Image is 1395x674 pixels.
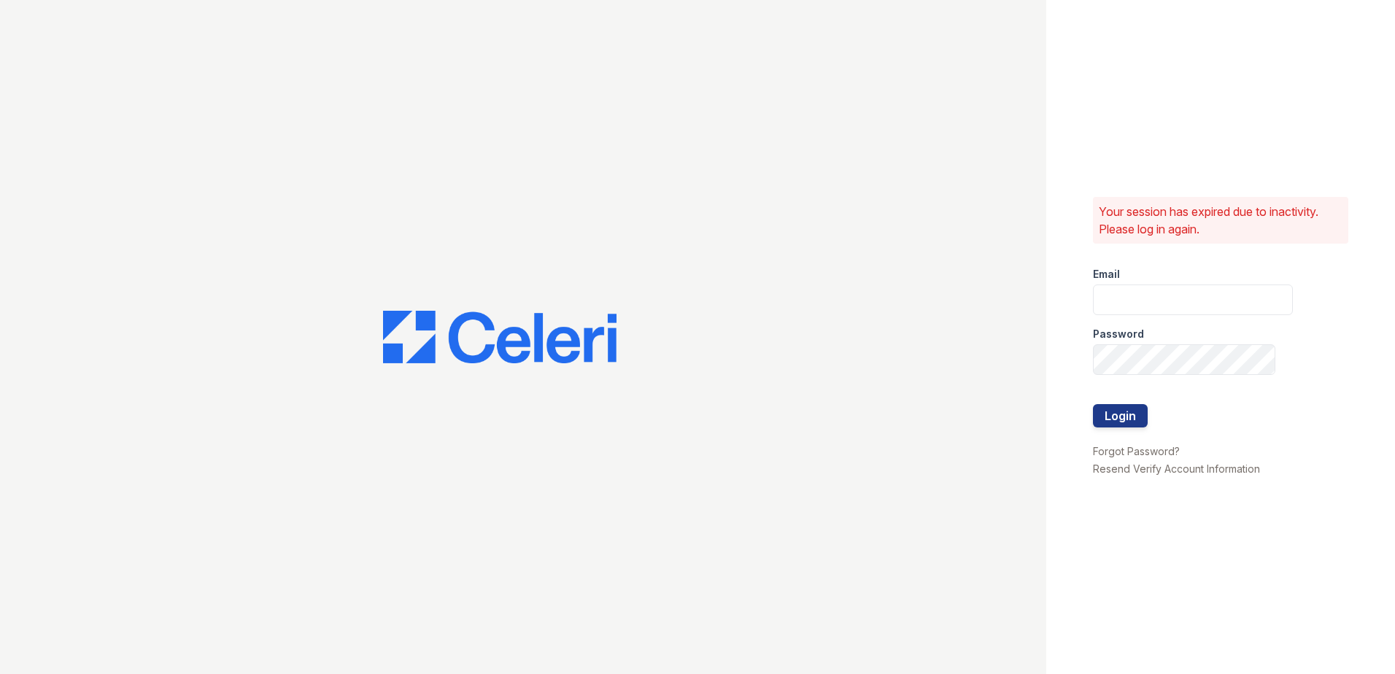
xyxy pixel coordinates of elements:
[1093,445,1180,457] a: Forgot Password?
[1093,462,1260,475] a: Resend Verify Account Information
[1093,327,1144,341] label: Password
[1093,267,1120,282] label: Email
[1099,203,1342,238] p: Your session has expired due to inactivity. Please log in again.
[1093,404,1148,427] button: Login
[383,311,617,363] img: CE_Logo_Blue-a8612792a0a2168367f1c8372b55b34899dd931a85d93a1a3d3e32e68fde9ad4.png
